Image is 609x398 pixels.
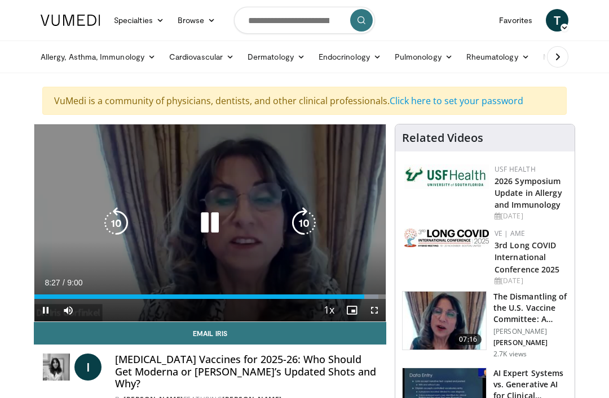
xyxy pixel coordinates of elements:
a: Email Iris [34,322,386,345]
img: Dr. Iris Gorfinkel [43,354,70,381]
p: [PERSON_NAME] [493,338,568,347]
a: Favorites [492,9,539,32]
a: Click here to set your password [390,95,523,107]
p: [PERSON_NAME] [493,327,568,336]
a: Allergy, Asthma, Immunology [34,46,162,68]
div: Progress Bar [34,294,386,299]
button: Pause [34,299,57,321]
img: a19d1ff2-1eb0-405f-ba73-fc044c354596.150x105_q85_crop-smart_upscale.jpg [403,292,486,350]
h4: [MEDICAL_DATA] Vaccines for 2025-26: Who Should Get Moderna or [PERSON_NAME]’s Updated Shots and ... [115,354,377,390]
a: Specialties [107,9,171,32]
button: Mute [57,299,80,321]
a: Pulmonology [388,46,460,68]
a: VE | AME [495,229,525,238]
span: 07:16 [454,334,482,345]
span: / [63,278,65,287]
a: Dermatology [241,46,312,68]
span: 9:00 [67,278,82,287]
a: T [546,9,568,32]
img: 6ba8804a-8538-4002-95e7-a8f8012d4a11.png.150x105_q85_autocrop_double_scale_upscale_version-0.2.jpg [404,164,489,189]
a: 2026 Symposium Update in Allergy and Immunology [495,176,562,210]
img: a2792a71-925c-4fc2-b8ef-8d1b21aec2f7.png.150x105_q85_autocrop_double_scale_upscale_version-0.2.jpg [404,229,489,247]
a: Cardiovascular [162,46,241,68]
span: 8:27 [45,278,60,287]
a: Rheumatology [460,46,536,68]
div: VuMedi is a community of physicians, dentists, and other clinical professionals. [42,87,567,115]
a: I [74,354,101,381]
h3: The Dismantling of the U.S. Vaccine Committee: A Doctor Explains [493,291,568,325]
img: VuMedi Logo [41,15,100,26]
div: [DATE] [495,211,566,221]
button: Fullscreen [363,299,386,321]
a: Browse [171,9,223,32]
p: 2.7K views [493,350,527,359]
h4: Related Videos [402,131,483,145]
a: 07:16 The Dismantling of the U.S. Vaccine Committee: A Doctor Explains [PERSON_NAME] [PERSON_NAME... [402,291,568,359]
a: Endocrinology [312,46,388,68]
a: 3rd Long COVID International Conference 2025 [495,240,560,274]
video-js: Video Player [34,124,386,321]
input: Search topics, interventions [234,7,375,34]
button: Playback Rate [318,299,341,321]
a: USF Health [495,164,536,174]
div: [DATE] [495,276,566,286]
button: Enable picture-in-picture mode [341,299,363,321]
